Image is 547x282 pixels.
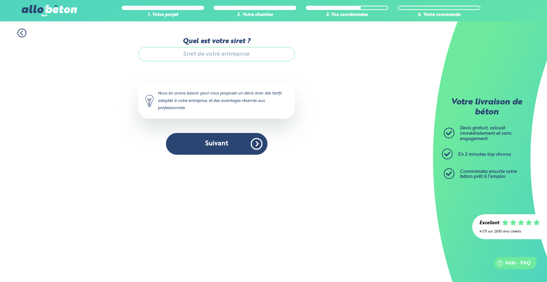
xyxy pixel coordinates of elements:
button: Suivant [166,133,267,155]
iframe: Help widget launcher [484,254,539,274]
div: Nous en avons besoin pour vous proposer un devis avec des tarifs adaptés à votre entreprise, et d... [138,83,295,118]
img: allobéton [22,5,77,16]
input: Siret de votre entreprise [138,47,295,61]
div: 4. Votre commande [398,12,480,18]
div: 1. Votre projet [122,12,204,18]
div: 2. Votre chantier [214,12,296,18]
label: Quel est votre siret ? [138,37,295,45]
div: 3. Vos coordonnées [306,12,389,18]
